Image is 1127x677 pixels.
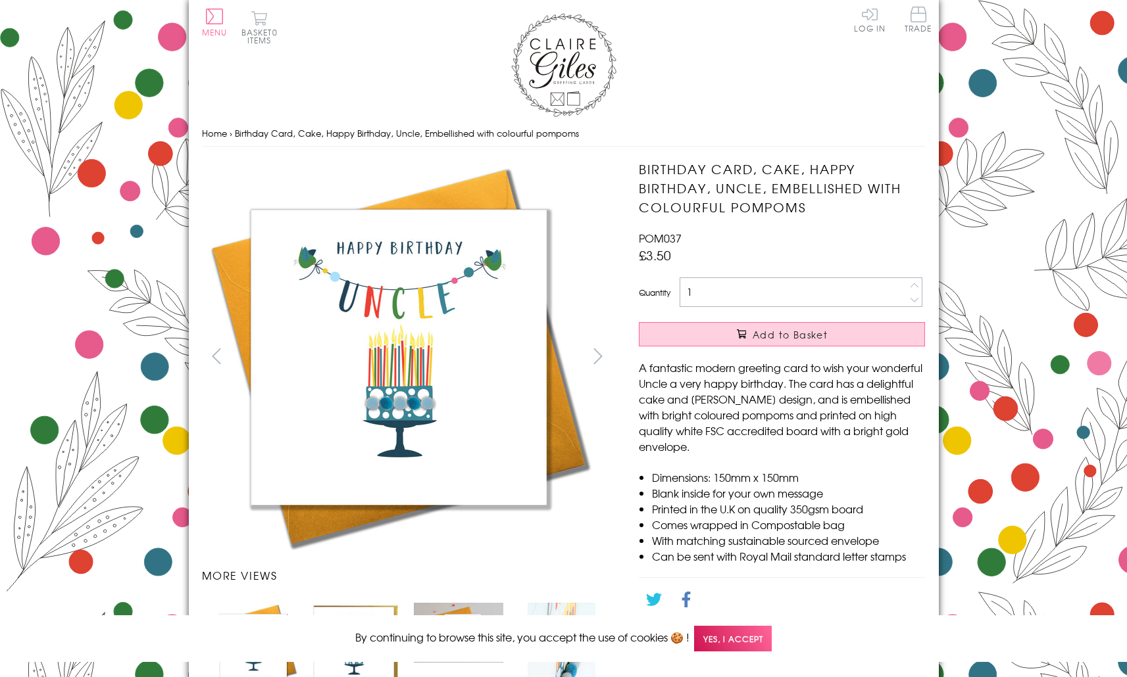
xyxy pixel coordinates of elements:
[652,501,925,517] li: Printed in the U.K on quality 350gsm board
[202,127,227,139] a: Home
[905,7,932,35] a: Trade
[201,160,596,554] img: Birthday Card, Cake, Happy Birthday, Uncle, Embellished with colourful pompoms
[639,322,925,346] button: Add to Basket
[241,11,278,44] button: Basket0 items
[247,26,278,46] span: 0 items
[202,9,228,36] button: Menu
[652,485,925,501] li: Blank inside for your own message
[639,160,925,216] h1: Birthday Card, Cake, Happy Birthday, Uncle, Embellished with colourful pompoms
[694,626,772,651] span: Yes, I accept
[639,360,925,454] p: A fantastic modern greeting card to wish your wonderful Uncle a very happy birthday. The card has...
[652,548,925,564] li: Can be sent with Royal Mail standard letter stamps
[639,287,670,298] label: Quantity
[652,469,925,485] li: Dimensions: 150mm x 150mm
[202,341,232,371] button: prev
[511,13,616,117] img: Claire Giles Greetings Cards
[202,26,228,38] span: Menu
[652,517,925,532] li: Comes wrapped in Compostable bag
[639,230,682,246] span: POM037
[202,120,926,147] nav: breadcrumbs
[652,532,925,548] li: With matching sustainable sourced envelope
[583,341,613,371] button: next
[235,127,579,139] span: Birthday Card, Cake, Happy Birthday, Uncle, Embellished with colourful pompoms
[202,567,613,583] h3: More views
[639,246,671,264] span: £3.50
[753,328,828,341] span: Add to Basket
[613,160,1007,554] img: Birthday Card, Cake, Happy Birthday, Uncle, Embellished with colourful pompoms
[414,603,503,663] img: Birthday Card, Cake, Happy Birthday, Uncle, Embellished with colourful pompoms
[905,7,932,32] span: Trade
[230,127,232,139] span: ›
[854,7,886,32] a: Log In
